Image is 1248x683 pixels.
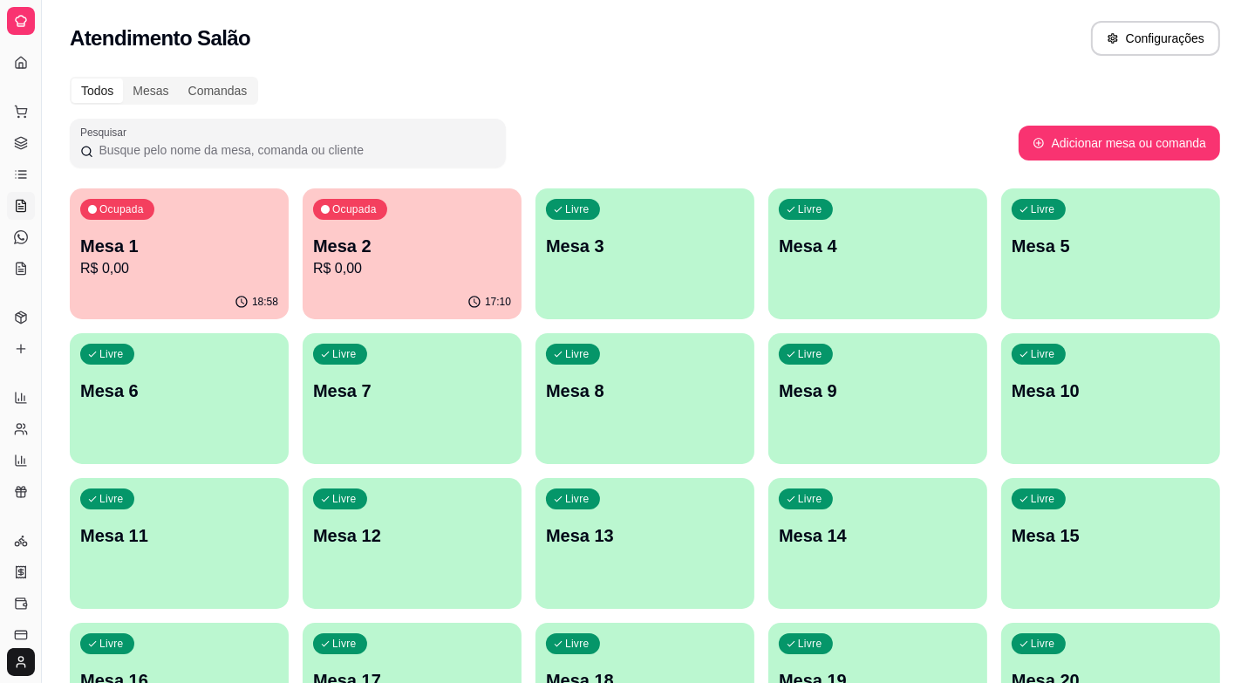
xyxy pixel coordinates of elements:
[1031,347,1055,361] p: Livre
[70,188,289,319] button: OcupadaMesa 1R$ 0,0018:58
[313,234,511,258] p: Mesa 2
[70,478,289,609] button: LivreMesa 11
[80,125,133,140] label: Pesquisar
[565,637,590,651] p: Livre
[80,379,278,403] p: Mesa 6
[565,492,590,506] p: Livre
[332,347,357,361] p: Livre
[535,333,754,464] button: LivreMesa 8
[80,234,278,258] p: Mesa 1
[303,333,522,464] button: LivreMesa 7
[99,202,144,216] p: Ocupada
[80,523,278,548] p: Mesa 11
[313,379,511,403] p: Mesa 7
[313,523,511,548] p: Mesa 12
[1091,21,1220,56] button: Configurações
[332,637,357,651] p: Livre
[779,234,977,258] p: Mesa 4
[1031,492,1055,506] p: Livre
[123,79,178,103] div: Mesas
[70,24,250,52] h2: Atendimento Salão
[1031,202,1055,216] p: Livre
[332,202,377,216] p: Ocupada
[535,478,754,609] button: LivreMesa 13
[72,79,123,103] div: Todos
[252,295,278,309] p: 18:58
[768,188,987,319] button: LivreMesa 4
[768,478,987,609] button: LivreMesa 14
[768,333,987,464] button: LivreMesa 9
[99,347,124,361] p: Livre
[485,295,511,309] p: 17:10
[1012,523,1210,548] p: Mesa 15
[93,141,495,159] input: Pesquisar
[546,523,744,548] p: Mesa 13
[313,258,511,279] p: R$ 0,00
[70,333,289,464] button: LivreMesa 6
[1012,234,1210,258] p: Mesa 5
[99,637,124,651] p: Livre
[779,523,977,548] p: Mesa 14
[546,379,744,403] p: Mesa 8
[798,637,822,651] p: Livre
[1001,333,1220,464] button: LivreMesa 10
[80,258,278,279] p: R$ 0,00
[1019,126,1220,161] button: Adicionar mesa ou comanda
[1012,379,1210,403] p: Mesa 10
[798,347,822,361] p: Livre
[303,478,522,609] button: LivreMesa 12
[179,79,257,103] div: Comandas
[1001,478,1220,609] button: LivreMesa 15
[565,347,590,361] p: Livre
[779,379,977,403] p: Mesa 9
[332,492,357,506] p: Livre
[535,188,754,319] button: LivreMesa 3
[565,202,590,216] p: Livre
[1031,637,1055,651] p: Livre
[1001,188,1220,319] button: LivreMesa 5
[798,492,822,506] p: Livre
[546,234,744,258] p: Mesa 3
[303,188,522,319] button: OcupadaMesa 2R$ 0,0017:10
[798,202,822,216] p: Livre
[99,492,124,506] p: Livre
